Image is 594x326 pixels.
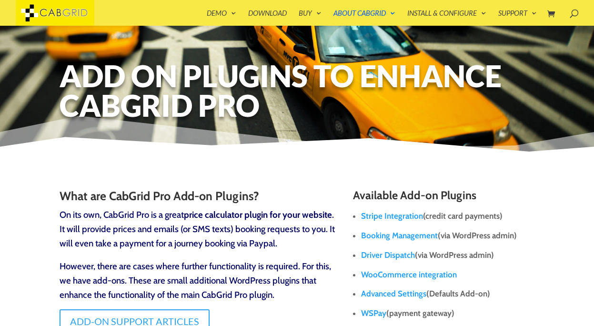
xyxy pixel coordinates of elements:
[333,10,395,26] a: About CabGrid
[60,259,339,302] p: However, there are cases where further functionality is required. For this, we have add-ons. Thes...
[60,208,339,259] p: On its own, CabGrid Pro is a great . It will provide prices and emails (or SMS texts) booking req...
[498,10,537,26] a: Support
[361,304,534,323] li: (payment gateway)
[60,61,535,125] h1: Add On Plugins to Enhance CabGrid Pro
[361,308,386,318] a: WSPay
[184,209,332,220] strong: price calculator plugin for your website
[207,10,236,26] a: Demo
[361,270,457,279] a: WooCommerce integration
[248,10,287,26] a: Download
[16,7,94,17] a: CabGrid Taxi Plugin
[361,206,534,226] li: (credit card payments)
[361,226,534,245] li: (via WordPress admin)
[60,190,339,207] h3: What are CabGrid Pro Add-on Plugins?
[361,245,534,265] li: (via WordPress admin)
[361,289,426,298] a: Advanced Settings
[407,10,486,26] a: Install & Configure
[361,250,415,260] a: Driver Dispatch
[361,231,438,240] a: Booking Management
[361,211,423,221] a: Stripe Integration
[299,10,322,26] a: Buy
[353,189,534,206] h3: Available Add-on Plugins
[361,284,534,304] li: (Defaults Add-on)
